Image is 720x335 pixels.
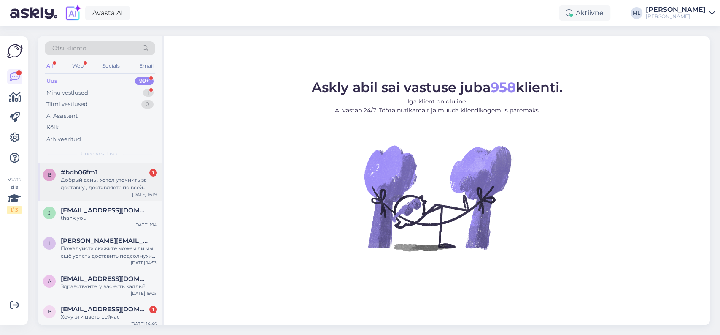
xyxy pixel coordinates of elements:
div: [PERSON_NAME] [646,6,706,13]
span: b [48,172,51,178]
b: 958 [491,79,516,95]
div: 1 [143,89,154,97]
div: [DATE] 19:05 [131,290,157,297]
img: No Chat active [361,122,513,274]
div: 99+ [135,77,154,85]
div: Здравствуйте, у вас есть каллы? [61,283,157,290]
div: Email [138,60,155,71]
span: a [48,278,51,284]
div: [DATE] 16:19 [132,191,157,198]
p: Iga klient on oluline. AI vastab 24/7. Tööta nutikamalt ja muuda kliendikogemus paremaks. [312,97,563,115]
span: ingrida.dem@gmail.com [61,237,148,245]
span: j [48,210,51,216]
span: Askly abil sai vastuse juba klienti. [312,79,563,95]
div: Хочу эти цветы сейчас [61,313,157,321]
div: 1 [149,306,157,313]
div: 1 / 3 [7,206,22,214]
div: Tiimi vestlused [46,100,88,109]
div: thank you [61,214,157,222]
span: berlinbmw666@gmail.com [61,305,148,313]
div: Uus [46,77,57,85]
div: AI Assistent [46,112,78,120]
div: All [45,60,54,71]
span: i [49,240,50,246]
div: 0 [141,100,154,109]
div: Minu vestlused [46,89,88,97]
a: [PERSON_NAME][PERSON_NAME] [646,6,715,20]
a: Avasta AI [85,6,130,20]
div: ML [631,7,642,19]
div: Web [70,60,85,71]
div: [DATE] 1:14 [134,222,157,228]
div: 1 [149,169,157,177]
span: Uued vestlused [81,150,120,158]
div: Vaata siia [7,176,22,214]
span: #bdh06fm1 [61,169,98,176]
div: Socials [101,60,121,71]
span: jplanners@gmail.com [61,207,148,214]
div: Arhiveeritud [46,135,81,144]
span: Otsi kliente [52,44,86,53]
div: Пожалуйста скажите можем ли мы ещё успеть доставить подсолнухи [DATE] в район около телевизионной... [61,245,157,260]
div: Aktiivne [559,5,610,21]
div: Добрый день , хотел уточнить за доставку , доставляете по всей [GEOGRAPHIC_DATA] ? [61,176,157,191]
div: [DATE] 14:53 [131,260,157,266]
img: explore-ai [64,4,82,22]
div: Kõik [46,123,59,132]
div: [DATE] 14:46 [130,321,157,327]
span: aljona.naumova@outlook.com [61,275,148,283]
span: b [48,308,51,315]
div: [PERSON_NAME] [646,13,706,20]
img: Askly Logo [7,43,23,59]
